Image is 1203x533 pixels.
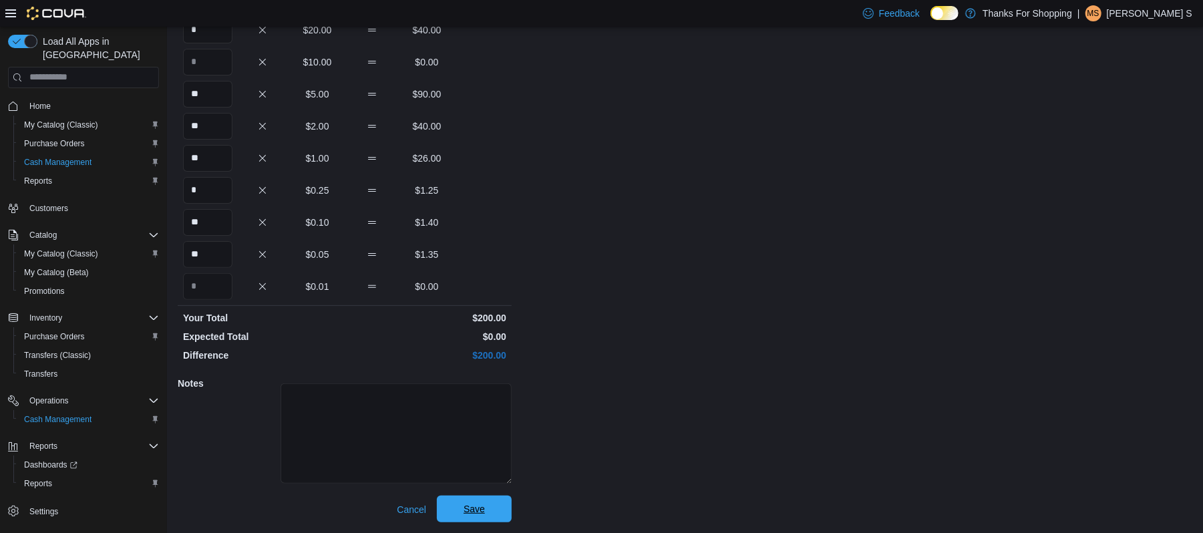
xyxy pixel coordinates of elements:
[183,349,342,362] p: Difference
[19,154,159,170] span: Cash Management
[19,264,159,281] span: My Catalog (Beta)
[24,414,92,425] span: Cash Management
[19,366,63,382] a: Transfers
[293,280,342,293] p: $0.01
[183,209,232,236] input: Quantity
[183,113,232,140] input: Quantity
[24,310,67,326] button: Inventory
[402,55,452,69] p: $0.00
[24,157,92,168] span: Cash Management
[19,329,159,345] span: Purchase Orders
[402,248,452,261] p: $1.35
[19,283,70,299] a: Promotions
[183,241,232,268] input: Quantity
[29,101,51,112] span: Home
[19,347,96,363] a: Transfers (Classic)
[3,437,164,456] button: Reports
[37,35,159,61] span: Load All Apps in [GEOGRAPHIC_DATA]
[347,349,506,362] p: $200.00
[183,311,342,325] p: Your Total
[29,230,57,240] span: Catalog
[19,329,90,345] a: Purchase Orders
[1077,5,1080,21] p: |
[24,502,159,519] span: Settings
[13,327,164,346] button: Purchase Orders
[19,283,159,299] span: Promotions
[402,216,452,229] p: $1.40
[293,216,342,229] p: $0.10
[19,136,159,152] span: Purchase Orders
[19,117,159,133] span: My Catalog (Classic)
[402,152,452,165] p: $26.00
[402,184,452,197] p: $1.25
[24,98,56,114] a: Home
[24,438,159,454] span: Reports
[402,23,452,37] p: $40.00
[24,286,65,297] span: Promotions
[293,184,342,197] p: $0.25
[24,267,89,278] span: My Catalog (Beta)
[19,154,97,170] a: Cash Management
[24,98,159,114] span: Home
[24,438,63,454] button: Reports
[13,346,164,365] button: Transfers (Classic)
[13,244,164,263] button: My Catalog (Classic)
[13,172,164,190] button: Reports
[13,365,164,383] button: Transfers
[24,393,74,409] button: Operations
[19,347,159,363] span: Transfers (Classic)
[3,501,164,520] button: Settings
[27,7,86,20] img: Cova
[293,55,342,69] p: $10.00
[293,248,342,261] p: $0.05
[19,173,159,189] span: Reports
[24,138,85,149] span: Purchase Orders
[24,200,159,216] span: Customers
[293,152,342,165] p: $1.00
[3,309,164,327] button: Inventory
[183,49,232,75] input: Quantity
[13,153,164,172] button: Cash Management
[402,87,452,101] p: $90.00
[29,203,68,214] span: Customers
[402,120,452,133] p: $40.00
[24,227,62,243] button: Catalog
[13,456,164,474] a: Dashboards
[24,248,98,259] span: My Catalog (Classic)
[29,506,58,517] span: Settings
[29,395,69,406] span: Operations
[183,81,232,108] input: Quantity
[24,478,52,489] span: Reports
[879,7,920,20] span: Feedback
[402,280,452,293] p: $0.00
[24,176,52,186] span: Reports
[19,246,159,262] span: My Catalog (Classic)
[3,198,164,218] button: Customers
[464,502,485,516] span: Save
[19,476,57,492] a: Reports
[19,173,57,189] a: Reports
[930,20,931,21] span: Dark Mode
[293,23,342,37] p: $20.00
[19,457,83,473] a: Dashboards
[13,263,164,282] button: My Catalog (Beta)
[19,457,159,473] span: Dashboards
[397,503,426,516] span: Cancel
[13,410,164,429] button: Cash Management
[24,504,63,520] a: Settings
[19,411,159,427] span: Cash Management
[3,391,164,410] button: Operations
[3,226,164,244] button: Catalog
[19,366,159,382] span: Transfers
[1107,5,1192,21] p: [PERSON_NAME] S
[24,460,77,470] span: Dashboards
[29,441,57,452] span: Reports
[24,120,98,130] span: My Catalog (Classic)
[347,330,506,343] p: $0.00
[24,393,159,409] span: Operations
[183,145,232,172] input: Quantity
[19,411,97,427] a: Cash Management
[19,246,104,262] a: My Catalog (Classic)
[183,273,232,300] input: Quantity
[183,17,232,43] input: Quantity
